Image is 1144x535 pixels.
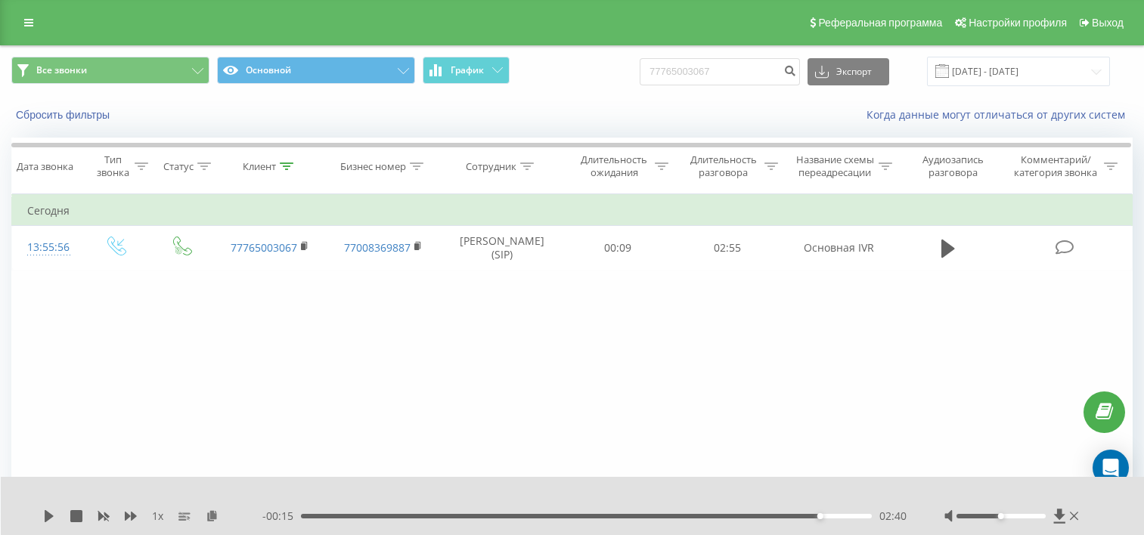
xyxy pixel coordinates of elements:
[867,107,1133,122] a: Когда данные могут отличаться от других систем
[686,153,761,179] div: Длительность разговора
[998,513,1004,519] div: Accessibility label
[344,240,411,255] a: 77008369887
[17,160,73,173] div: Дата звонка
[152,509,163,524] span: 1 x
[563,226,673,270] td: 00:09
[163,160,194,173] div: Статус
[217,57,415,84] button: Основной
[243,160,276,173] div: Клиент
[879,509,907,524] span: 02:40
[340,160,406,173] div: Бизнес номер
[11,108,117,122] button: Сбросить фильтры
[12,196,1133,226] td: Сегодня
[1093,450,1129,486] div: Open Intercom Messenger
[817,513,823,519] div: Accessibility label
[95,153,131,179] div: Тип звонка
[969,17,1067,29] span: Настройки профиля
[423,57,510,84] button: График
[1012,153,1100,179] div: Комментарий/категория звонка
[640,58,800,85] input: Поиск по номеру
[441,226,563,270] td: [PERSON_NAME] (SIP)
[818,17,942,29] span: Реферальная программа
[262,509,301,524] span: - 00:15
[1092,17,1124,29] span: Выход
[808,58,889,85] button: Экспорт
[231,240,297,255] a: 77765003067
[577,153,652,179] div: Длительность ожидания
[27,233,67,262] div: 13:55:56
[466,160,516,173] div: Сотрудник
[795,153,875,179] div: Название схемы переадресации
[451,65,484,76] span: График
[910,153,997,179] div: Аудиозапись разговора
[36,64,87,76] span: Все звонки
[11,57,209,84] button: Все звонки
[672,226,782,270] td: 02:55
[782,226,895,270] td: Основная IVR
